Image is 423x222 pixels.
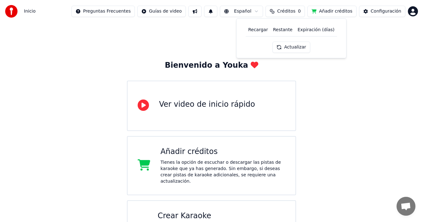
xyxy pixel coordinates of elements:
button: Configuración [359,6,405,17]
span: 0 [298,8,301,14]
nav: breadcrumb [24,8,36,14]
div: Ver video de inicio rápido [159,100,255,110]
div: Tienes la opción de escuchar o descargar las pistas de karaoke que ya has generado. Sin embargo, ... [160,159,285,185]
span: Créditos [277,8,295,14]
th: Restante [271,24,295,36]
th: Recargar [246,24,271,36]
button: Actualizar [272,42,310,53]
div: Crear Karaoke [157,211,285,221]
div: Añadir créditos [160,147,285,157]
div: Bienvenido a Youka [165,60,258,71]
button: Guías de video [137,6,186,17]
span: Inicio [24,8,36,14]
div: Chat abierto [397,197,415,216]
div: Configuración [371,8,401,14]
img: youka [5,5,18,18]
button: Créditos0 [266,6,305,17]
button: Preguntas Frecuentes [71,6,135,17]
th: Expiración (días) [295,24,337,36]
button: Añadir créditos [307,6,357,17]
